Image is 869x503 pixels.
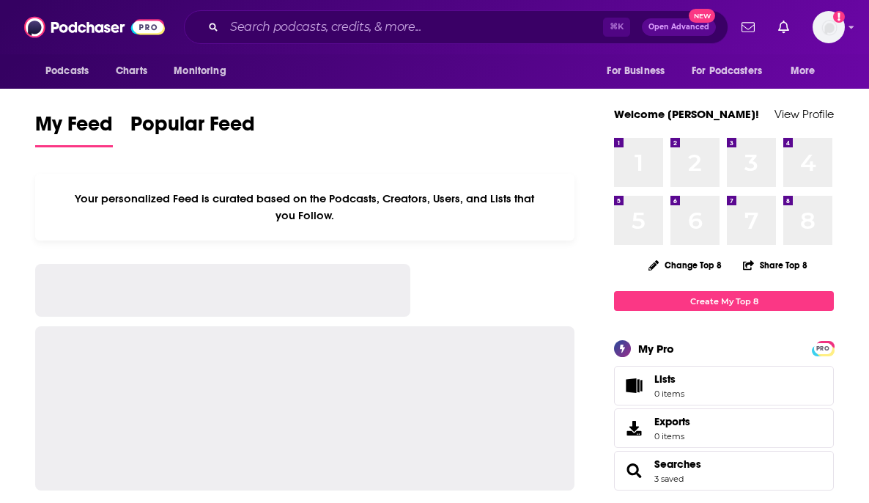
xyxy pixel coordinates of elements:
[791,61,816,81] span: More
[106,57,156,85] a: Charts
[692,61,762,81] span: For Podcasters
[689,9,715,23] span: New
[813,11,845,43] img: User Profile
[654,415,690,428] span: Exports
[24,13,165,41] img: Podchaser - Follow, Share and Rate Podcasts
[607,61,665,81] span: For Business
[814,342,832,353] a: PRO
[654,474,684,484] a: 3 saved
[45,61,89,81] span: Podcasts
[813,11,845,43] button: Show profile menu
[833,11,845,23] svg: Add a profile image
[614,107,759,121] a: Welcome [PERSON_NAME]!
[814,343,832,354] span: PRO
[813,11,845,43] span: Logged in as mgalandak
[184,10,728,44] div: Search podcasts, credits, & more...
[654,372,684,386] span: Lists
[116,61,147,81] span: Charts
[614,366,834,405] a: Lists
[654,431,690,441] span: 0 items
[654,372,676,386] span: Lists
[619,418,648,438] span: Exports
[163,57,245,85] button: open menu
[648,23,709,31] span: Open Advanced
[35,174,574,241] div: Your personalized Feed is curated based on the Podcasts, Creators, Users, and Lists that you Follow.
[742,251,808,279] button: Share Top 8
[774,107,834,121] a: View Profile
[638,342,674,356] div: My Pro
[35,57,108,85] button: open menu
[682,57,783,85] button: open menu
[640,256,731,274] button: Change Top 8
[654,389,684,399] span: 0 items
[780,57,834,85] button: open menu
[642,18,716,36] button: Open AdvancedNew
[603,18,630,37] span: ⌘ K
[619,460,648,481] a: Searches
[35,111,113,147] a: My Feed
[596,57,683,85] button: open menu
[614,291,834,311] a: Create My Top 8
[772,15,795,40] a: Show notifications dropdown
[614,451,834,491] span: Searches
[35,111,113,145] span: My Feed
[736,15,761,40] a: Show notifications dropdown
[130,111,255,145] span: Popular Feed
[130,111,255,147] a: Popular Feed
[224,15,603,39] input: Search podcasts, credits, & more...
[619,375,648,396] span: Lists
[174,61,226,81] span: Monitoring
[654,458,701,471] a: Searches
[614,408,834,448] a: Exports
